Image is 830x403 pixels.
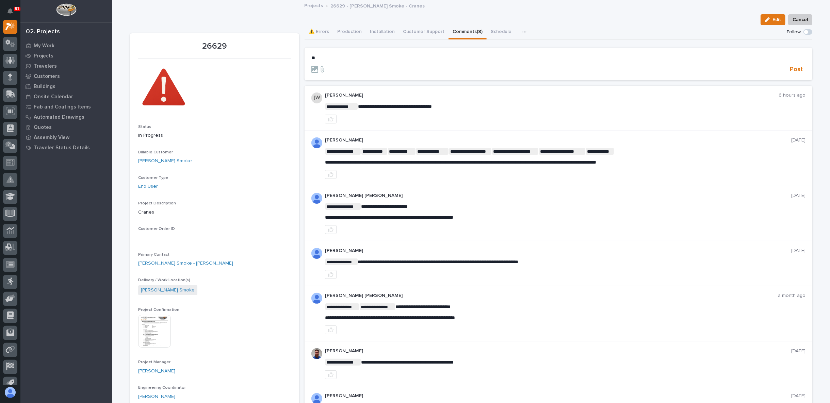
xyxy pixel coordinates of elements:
img: AD_cMMRcK_lR-hunIWE1GUPcUjzJ19X9Uk7D-9skk6qMORDJB_ZroAFOMmnE07bDdh4EHUMJPuIZ72TfOWJm2e1TqCAEecOOP... [311,293,322,304]
p: [PERSON_NAME] [325,248,791,254]
a: Quotes [20,122,112,132]
span: Project Confirmation [138,308,179,312]
button: Edit [761,14,785,25]
a: [PERSON_NAME] [138,368,175,375]
a: [PERSON_NAME] Smoke - [PERSON_NAME] [138,260,233,267]
span: Status [138,125,151,129]
a: [PERSON_NAME] Smoke [141,287,195,294]
span: Primary Contact [138,253,169,257]
p: [DATE] [791,393,805,399]
button: Schedule [487,25,516,39]
p: [PERSON_NAME] [PERSON_NAME] [325,293,778,299]
a: End User [138,183,158,190]
span: Post [790,66,803,73]
span: Project Description [138,201,176,205]
p: 81 [15,6,19,11]
button: Comments (8) [449,25,487,39]
button: Cancel [788,14,812,25]
p: [DATE] [791,137,805,143]
span: Customer Order ID [138,227,175,231]
button: like this post [325,370,337,379]
span: Billable Customer [138,150,173,154]
p: Travelers [34,63,57,69]
span: Project Manager [138,360,170,364]
img: AD_cMMRcK_lR-hunIWE1GUPcUjzJ19X9Uk7D-9skk6qMORDJB_ZroAFOMmnE07bDdh4EHUMJPuIZ72TfOWJm2e1TqCAEecOOP... [311,193,322,204]
p: [PERSON_NAME] [325,93,779,98]
a: Assembly View [20,132,112,142]
a: My Work [20,40,112,51]
a: [PERSON_NAME] Smoke [138,157,192,165]
p: Traveler Status Details [34,145,90,151]
button: Production [333,25,366,39]
p: [DATE] [791,193,805,199]
span: Cancel [793,16,808,24]
p: Customers [34,73,60,80]
p: Automated Drawings [34,114,84,120]
p: Onsite Calendar [34,94,73,100]
p: Cranes [138,209,291,216]
a: Travelers [20,61,112,71]
p: [PERSON_NAME] [325,393,791,399]
p: Follow [787,29,801,35]
div: Notifications81 [9,8,17,19]
span: Delivery / Work Location(s) [138,278,190,282]
p: - [138,234,291,241]
p: [PERSON_NAME] [PERSON_NAME] [325,193,791,199]
p: Buildings [34,84,55,90]
span: Edit [772,17,781,23]
button: users-avatar [3,385,17,400]
p: In Progress [138,132,291,139]
a: Customers [20,71,112,81]
button: like this post [325,170,337,179]
p: a month ago [778,293,805,299]
p: [DATE] [791,248,805,254]
p: 26629 - [PERSON_NAME] Smoke - Cranes [331,2,425,9]
button: Customer Support [399,25,449,39]
img: -3S2sDo2jGx5If5BAPNVzG2qOBNAVXKyTwJy2iFp5G4 [138,63,189,114]
button: like this post [325,225,337,234]
img: AOh14Gijbd6eejXF32J59GfCOuyvh5OjNDKoIp8XuOuX=s96-c [311,248,322,259]
a: Projects [305,1,323,9]
button: ⚠️ Errors [305,25,333,39]
button: Post [787,66,805,73]
a: Onsite Calendar [20,91,112,102]
img: AD5-WCmqz5_Kcnfb-JNJs0Fv3qBS0Jz1bxG2p1UShlkZ8J-3JKvvASxRW6Lr0wxC8O3POQnnEju8qItGG9E5Uxbglh-85Yquq... [311,137,322,148]
a: [PERSON_NAME] [138,393,175,400]
button: like this post [325,115,337,123]
button: like this post [325,270,337,279]
p: 26629 [138,41,291,51]
img: Workspace Logo [56,3,76,16]
a: Traveler Status Details [20,142,112,153]
img: 6hTokn1ETDGPf9BPokIQ [311,348,322,359]
p: [DATE] [791,348,805,354]
span: Customer Type [138,176,168,180]
button: like this post [325,325,337,334]
p: Assembly View [34,135,69,141]
p: Projects [34,53,53,59]
span: Engineering Coordinator [138,386,186,390]
a: Buildings [20,81,112,91]
p: Quotes [34,124,52,131]
button: Installation [366,25,399,39]
p: [PERSON_NAME] [325,137,791,143]
a: Projects [20,51,112,61]
div: 02. Projects [26,28,60,36]
p: My Work [34,43,54,49]
button: Notifications [3,4,17,18]
p: Fab and Coatings Items [34,104,91,110]
p: [PERSON_NAME] [325,348,791,354]
a: Automated Drawings [20,112,112,122]
p: 6 hours ago [779,93,805,98]
a: Fab and Coatings Items [20,102,112,112]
